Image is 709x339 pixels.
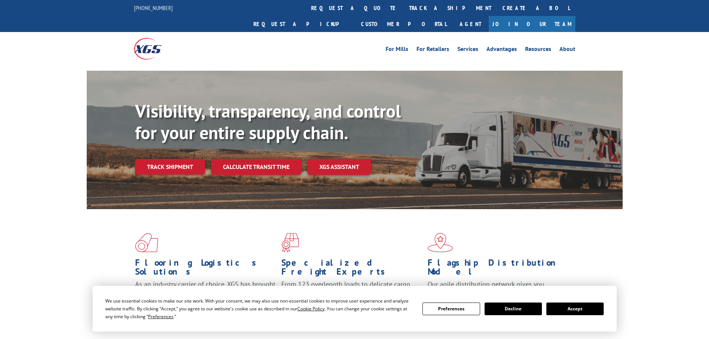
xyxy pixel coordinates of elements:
[281,258,422,280] h1: Specialized Freight Experts
[281,233,299,252] img: xgs-icon-focused-on-flooring-red
[355,16,452,32] a: Customer Portal
[134,4,173,12] a: [PHONE_NUMBER]
[248,16,355,32] a: Request a pickup
[135,233,158,252] img: xgs-icon-total-supply-chain-intelligence-red
[559,46,575,54] a: About
[428,258,568,280] h1: Flagship Distribution Model
[135,159,205,175] a: Track shipment
[135,280,275,306] span: As an industry carrier of choice, XGS has brought innovation and dedication to flooring logistics...
[386,46,408,54] a: For Mills
[105,297,413,320] div: We use essential cookies to make our site work. With your consent, we may also use non-essential ...
[297,306,325,312] span: Cookie Policy
[485,303,542,315] button: Decline
[211,159,301,175] a: Calculate transit time
[281,280,422,313] p: From 123 overlength loads to delicate cargo, our experienced staff knows the best way to move you...
[489,16,575,32] a: Join Our Team
[93,286,617,332] div: Cookie Consent Prompt
[135,99,401,144] b: Visibility, transparency, and control for your entire supply chain.
[428,280,565,297] span: Our agile distribution network gives you nationwide inventory management on demand.
[546,303,604,315] button: Accept
[307,159,371,175] a: XGS ASSISTANT
[486,46,517,54] a: Advantages
[457,46,478,54] a: Services
[428,233,453,252] img: xgs-icon-flagship-distribution-model-red
[148,313,173,320] span: Preferences
[135,258,276,280] h1: Flooring Logistics Solutions
[525,46,551,54] a: Resources
[416,46,449,54] a: For Retailers
[452,16,489,32] a: Agent
[422,303,480,315] button: Preferences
